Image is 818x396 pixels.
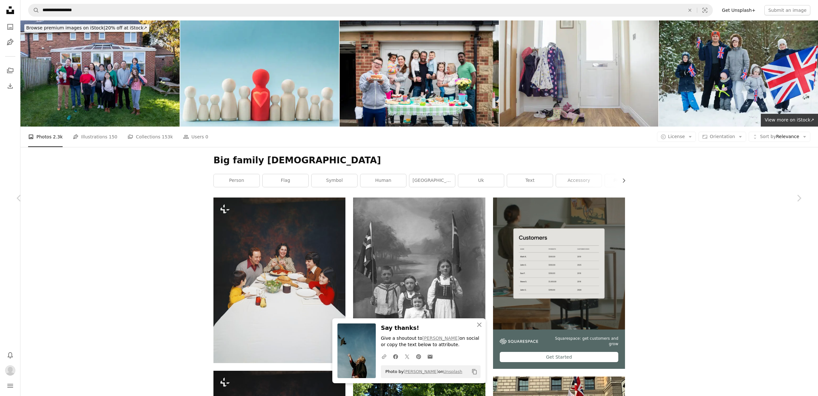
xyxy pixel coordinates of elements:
a: Unsplash [443,369,462,374]
a: Download History [4,80,17,92]
button: Visual search [697,4,713,16]
a: Share on Pinterest [413,350,424,363]
button: Orientation [698,132,746,142]
img: a group of people sitting around a white table [213,198,345,363]
span: 153k [162,133,173,140]
button: Copy to clipboard [469,366,480,377]
a: photography [605,174,651,187]
p: Give a shoutout to on social or copy the text below to attribute. [381,335,481,348]
a: uk [458,174,504,187]
button: scroll list to the right [618,174,625,187]
a: Collections [4,64,17,77]
button: Notifications [4,349,17,361]
a: View more on iStock↗ [761,114,818,127]
a: Browse premium images on iStock|20% off at iStock↗ [20,20,153,36]
img: file-1747939142011-51e5cc87e3c9 [500,338,538,344]
span: Browse premium images on iStock | [26,25,105,30]
img: A Typical Family Home [499,20,659,127]
a: Share on Facebook [390,350,401,363]
a: View the photo by Fylkesarkivet i Vestland [353,283,485,289]
h3: Say thanks! [381,323,481,333]
a: Photos [4,20,17,33]
a: Share on Twitter [401,350,413,363]
a: a group of people sitting around a white table [213,277,345,283]
form: Find visuals sitewide [28,4,713,17]
img: Family with four kids holding flag of Great Britain on winter landscape. [659,20,818,127]
img: Family Having a Bake Sale [340,20,499,127]
a: Squarespace: get customers and growGet Started [493,198,625,369]
a: [GEOGRAPHIC_DATA] [409,174,455,187]
span: 20% off at iStock ↗ [26,25,147,30]
a: flag [263,174,308,187]
img: photo-1732303105398-35557e4d29fb [353,198,485,375]
span: Relevance [760,134,799,140]
a: text [507,174,553,187]
a: Collections 153k [127,127,173,147]
button: Search Unsplash [28,4,39,16]
button: Profile [4,364,17,377]
a: person [214,174,259,187]
button: Clear [683,4,697,16]
a: Users 0 [183,127,208,147]
span: Squarespace: get customers and grow [546,336,618,347]
button: Sort byRelevance [749,132,810,142]
span: Photo by on [382,367,462,377]
span: 0 [205,133,208,140]
button: Submit an image [764,5,810,15]
span: License [668,134,685,139]
a: human [360,174,406,187]
button: License [657,132,696,142]
a: Next [780,167,818,229]
a: Illustrations 150 [73,127,117,147]
button: Menu [4,379,17,392]
a: Share over email [424,350,436,363]
span: View more on iStock ↗ [765,117,814,122]
a: Illustrations [4,36,17,49]
h1: Big family [DEMOGRAPHIC_DATA] [213,155,625,166]
img: Large Family Portrait [20,20,180,127]
div: Get Started [500,352,618,362]
img: file-1747939376688-baf9a4a454ffimage [493,198,625,330]
img: Love Concept Of A Mother Or Head Of A Large Family With Lots Of Children And Copy Space [180,20,339,127]
a: Get Unsplash+ [718,5,759,15]
img: Avatar of user Bruce Franklin [5,365,15,376]
span: Sort by [760,134,776,139]
a: symbol [312,174,357,187]
span: Orientation [710,134,735,139]
a: [PERSON_NAME] [404,369,438,374]
span: 150 [109,133,118,140]
a: accessory [556,174,602,187]
a: [PERSON_NAME] [422,336,459,341]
